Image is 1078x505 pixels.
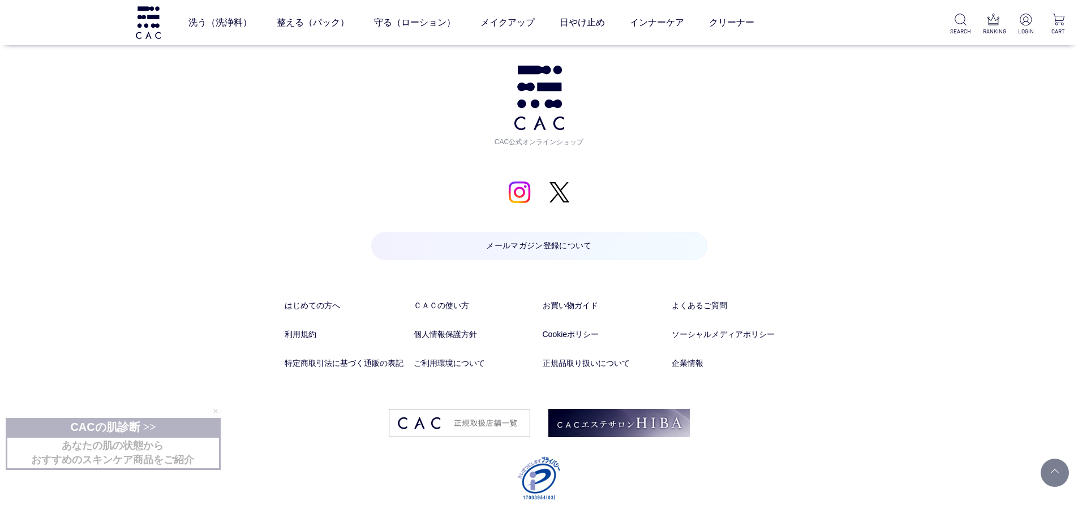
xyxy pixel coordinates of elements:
[371,232,707,260] a: メールマガジン登録について
[491,130,587,147] span: CAC公式オンラインショップ
[285,357,407,369] a: 特定商取引法に基づく通販の表記
[1015,14,1036,36] a: LOGIN
[1048,14,1069,36] a: CART
[1048,27,1069,36] p: CART
[983,14,1004,36] a: RANKING
[1015,27,1036,36] p: LOGIN
[560,7,605,38] a: 日やけ止め
[414,300,536,312] a: ＣＡＣの使い方
[548,409,690,437] img: footer_image02.png
[543,300,665,312] a: お買い物ガイド
[672,300,794,312] a: よくあるご質問
[950,14,971,36] a: SEARCH
[983,27,1004,36] p: RANKING
[950,27,971,36] p: SEARCH
[491,66,587,147] a: CAC公式オンラインショップ
[480,7,535,38] a: メイクアップ
[630,7,684,38] a: インナーケア
[709,7,754,38] a: クリーナー
[285,300,407,312] a: はじめての方へ
[374,7,456,38] a: 守る（ローション）
[389,409,530,437] img: footer_image03.png
[672,357,794,369] a: 企業情報
[672,329,794,340] a: ソーシャルメディアポリシー
[285,329,407,340] a: 利用規約
[543,357,665,369] a: 正規品取り扱いについて
[277,7,349,38] a: 整える（パック）
[543,329,665,340] a: Cookieポリシー
[134,6,162,38] img: logo
[414,329,536,340] a: 個人情報保護方針
[414,357,536,369] a: ご利用環境について
[188,7,252,38] a: 洗う（洗浄料）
